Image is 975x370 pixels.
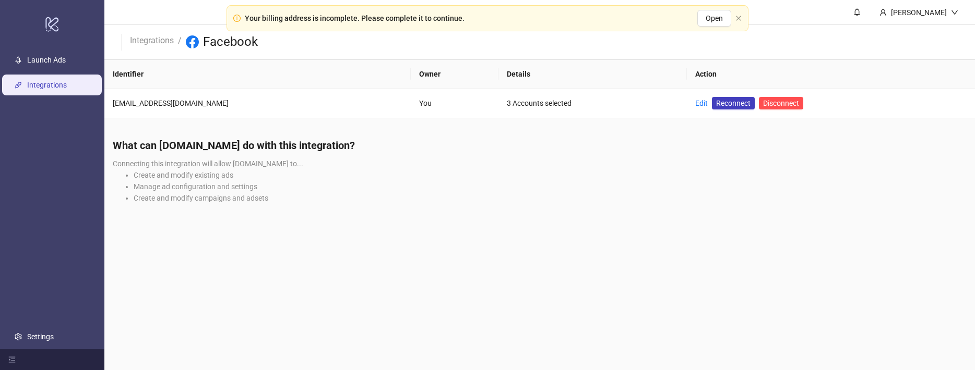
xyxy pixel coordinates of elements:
div: You [419,97,491,109]
th: Identifier [104,60,411,89]
th: Owner [411,60,499,89]
div: 3 Accounts selected [507,97,678,109]
li: Create and modify existing ads [134,169,967,181]
a: Edit [695,99,708,107]
li: Create and modify campaigns and adsets [134,192,967,204]
span: Disconnect [763,99,799,107]
h4: What can [DOMAIN_NAME] do with this integration? [113,138,967,153]
span: menu-fold [8,356,16,363]
div: Your billing address is incomplete. Please complete it to continue. [245,13,465,24]
span: close [735,15,742,21]
span: Open [706,14,723,22]
button: close [735,15,742,22]
a: Settings [27,332,54,341]
span: Connecting this integration will allow [DOMAIN_NAME] to... [113,159,303,168]
div: [EMAIL_ADDRESS][DOMAIN_NAME] [113,97,402,109]
li: Manage ad configuration and settings [134,181,967,192]
li: / [178,34,182,51]
span: Reconnect [716,97,751,109]
span: bell [853,8,861,16]
div: [PERSON_NAME] [887,7,951,18]
a: Integrations [27,81,67,89]
span: down [951,9,958,16]
span: user [879,9,887,16]
button: Open [697,10,731,27]
span: exclamation-circle [233,15,241,22]
th: Action [687,60,975,89]
h3: Facebook [203,34,258,51]
button: Disconnect [759,97,803,109]
a: Integrations [128,34,176,45]
th: Details [498,60,686,89]
a: Reconnect [712,97,755,109]
a: Launch Ads [27,56,66,64]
